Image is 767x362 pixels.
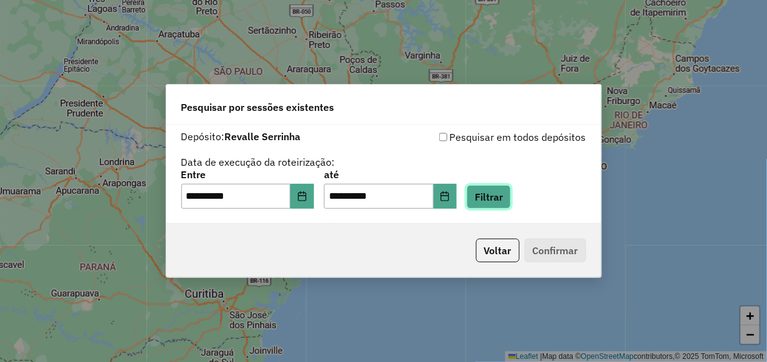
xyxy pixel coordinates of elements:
label: Depósito: [181,129,301,144]
button: Filtrar [467,185,511,209]
label: Entre [181,167,314,182]
button: Choose Date [290,184,314,209]
strong: Revalle Serrinha [225,130,301,143]
button: Choose Date [434,184,457,209]
label: Data de execução da roteirização: [181,155,335,169]
button: Voltar [476,239,520,262]
label: até [324,167,457,182]
div: Pesquisar em todos depósitos [384,130,586,145]
span: Pesquisar por sessões existentes [181,100,335,115]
